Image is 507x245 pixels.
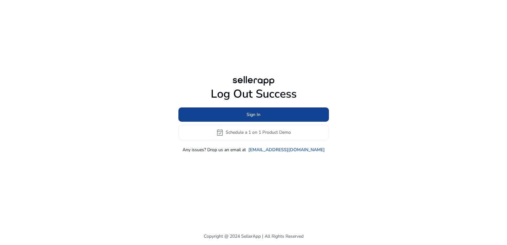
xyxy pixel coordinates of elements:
button: Sign In [178,107,329,122]
button: event_availableSchedule a 1 on 1 Product Demo [178,125,329,140]
a: [EMAIL_ADDRESS][DOMAIN_NAME] [248,146,325,153]
h1: Log Out Success [178,87,329,101]
span: event_available [216,129,224,136]
p: Any issues? Drop us an email at [183,146,246,153]
span: Sign In [247,111,260,118]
